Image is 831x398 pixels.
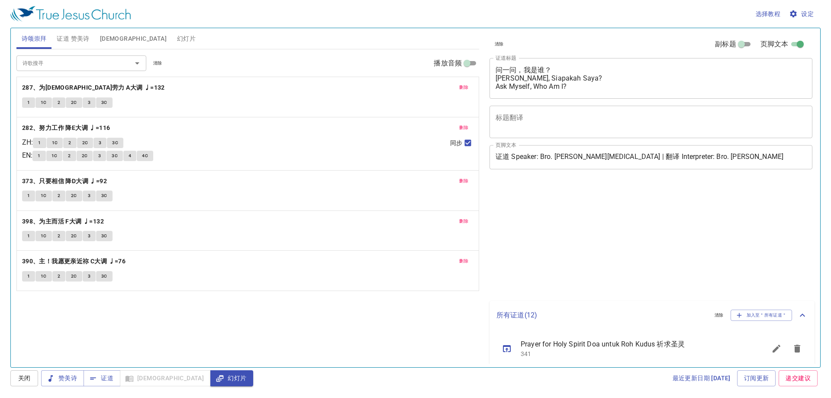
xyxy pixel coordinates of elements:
button: 清除 [490,39,509,49]
button: 删除 [454,216,473,227]
span: 1 [38,152,40,160]
button: 2C [66,231,82,241]
button: 1 [22,191,35,201]
button: 1 [22,271,35,282]
button: 398、为主而活 F大调 ♩=132 [22,216,106,227]
span: 诗颂崇拜 [22,33,47,44]
button: 1C [35,191,52,201]
span: 4C [142,152,148,160]
span: 3 [88,99,90,107]
span: 2 [58,272,60,280]
button: 1C [35,231,52,241]
span: 证道 [90,373,113,384]
button: 3C [96,231,113,241]
button: 2 [52,97,65,108]
span: 递交建议 [786,373,811,384]
button: 2 [63,151,76,161]
button: 2 [63,138,76,148]
button: 清除 [709,310,729,320]
span: 页脚文本 [760,39,789,49]
button: 4C [137,151,153,161]
span: 2C [71,99,77,107]
span: 3 [98,152,101,160]
p: EN : [22,150,32,161]
span: 2C [82,152,88,160]
span: 设定 [791,9,814,19]
button: 1C [35,271,52,282]
button: 1C [47,138,63,148]
button: 2 [52,191,65,201]
a: 递交建议 [779,370,818,386]
span: 赞美诗 [48,373,77,384]
span: 加入至＂所有证道＂ [736,311,787,319]
span: 删除 [459,177,468,185]
b: 282、努力工作 降E大调 ♩=116 [22,123,110,133]
span: 最近更新日期 [DATE] [673,373,731,384]
span: 3 [88,272,90,280]
button: 3 [83,231,96,241]
span: 2 [58,192,60,200]
span: 3C [112,139,118,147]
span: 2 [58,99,60,107]
span: Prayer for Holy Spirit Doa untuk Roh Kudus 祈求圣灵 [521,339,745,349]
span: 2C [71,192,77,200]
button: 3C [107,138,123,148]
b: 398、为主而活 F大调 ♩=132 [22,216,104,227]
button: 清除 [148,58,167,68]
button: 2C [66,271,82,282]
span: 3 [88,192,90,200]
button: 3 [83,271,96,282]
span: 1 [27,232,30,240]
a: 最近更新日期 [DATE] [669,370,734,386]
span: 清除 [715,311,724,319]
span: 3 [99,139,101,147]
textarea: 问一问，我是谁？ [PERSON_NAME], Siapakah Saya? Ask Myself, Who Am I? [496,66,806,91]
span: 关闭 [17,373,31,384]
button: 1 [22,97,35,108]
b: 390、主！我愿更亲近祢 C大调 ♩=76 [22,256,126,267]
div: 所有证道(12)清除加入至＂所有证道＂ [490,301,815,330]
span: 1 [38,139,41,147]
span: 选择教程 [756,9,781,19]
span: 2C [82,139,88,147]
span: 播放音频 [434,58,462,68]
button: 关闭 [10,370,38,386]
b: 373、只要相信 降D大调 ♩=92 [22,176,107,187]
span: 清除 [153,59,162,67]
button: 1C [46,151,63,161]
span: 删除 [459,257,468,265]
button: 287、为[DEMOGRAPHIC_DATA]劳力 A大调 ♩=132 [22,82,166,93]
span: 2C [71,272,77,280]
button: 3 [83,97,96,108]
span: 1C [52,152,58,160]
span: 2 [68,152,71,160]
button: 3C [96,191,113,201]
button: 1 [22,231,35,241]
span: 1C [41,192,47,200]
button: 2C [66,191,82,201]
button: 4 [123,151,136,161]
button: 2C [77,138,93,148]
span: 3C [101,99,107,107]
p: ZH : [22,137,33,148]
button: 3 [93,138,106,148]
button: 373、只要相信 降D大调 ♩=92 [22,176,109,187]
button: 1 [32,151,45,161]
span: 3 [88,232,90,240]
span: 3C [112,152,118,160]
button: 选择教程 [752,6,784,22]
img: True Jesus Church [10,6,131,22]
span: 1C [52,139,58,147]
span: 1C [41,272,47,280]
span: 1C [41,232,47,240]
b: 287、为[DEMOGRAPHIC_DATA]劳力 A大调 ♩=132 [22,82,165,93]
span: 1 [27,99,30,107]
button: 2 [52,271,65,282]
span: [DEMOGRAPHIC_DATA] [100,33,167,44]
p: 341 [521,349,745,358]
span: 1C [41,99,47,107]
span: 3C [101,272,107,280]
span: 删除 [459,84,468,91]
button: 1C [35,97,52,108]
button: 1 [33,138,46,148]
